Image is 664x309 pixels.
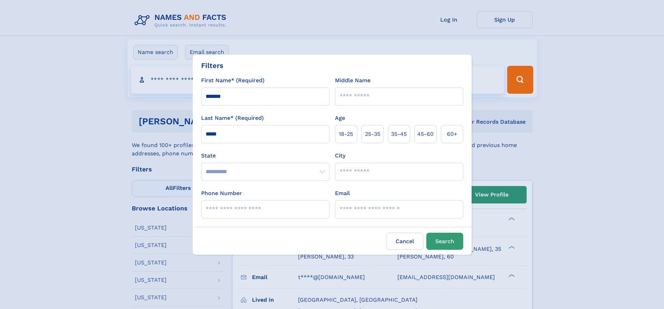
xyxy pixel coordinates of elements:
[201,189,242,198] label: Phone Number
[339,130,353,138] span: 18‑25
[335,76,371,85] label: Middle Name
[387,233,423,250] label: Cancel
[417,130,434,138] span: 45‑60
[201,76,265,85] label: First Name* (Required)
[201,60,223,71] div: Filters
[447,130,457,138] span: 60+
[426,233,463,250] button: Search
[365,130,380,138] span: 25‑35
[335,152,345,160] label: City
[335,189,350,198] label: Email
[391,130,407,138] span: 35‑45
[201,114,264,122] label: Last Name* (Required)
[335,114,345,122] label: Age
[201,152,329,160] label: State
